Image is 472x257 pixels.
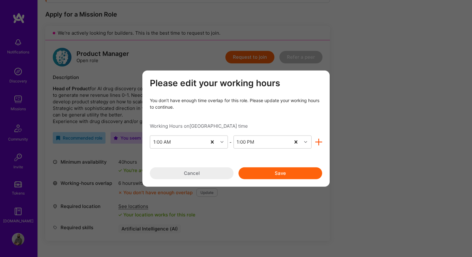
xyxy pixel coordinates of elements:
div: modal [142,70,330,187]
button: Cancel [150,167,234,179]
div: 1:00 AM [153,139,171,145]
i: icon Chevron [220,141,224,144]
h3: Please edit your working hours [150,78,322,88]
i: icon Chevron [304,141,307,144]
button: Save [238,167,322,179]
div: Working Hours on [GEOGRAPHIC_DATA] time [150,123,322,129]
div: 1:00 PM [237,139,254,145]
div: You don’t have enough time overlap for this role. Please update your working hours to continue. [150,97,322,110]
div: - [228,139,234,145]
